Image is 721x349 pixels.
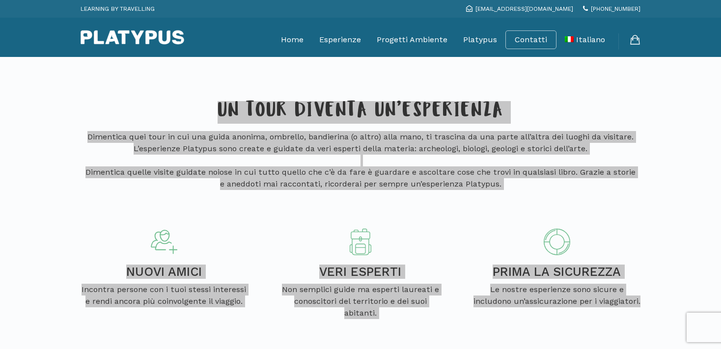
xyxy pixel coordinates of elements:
[475,5,573,12] span: [EMAIL_ADDRESS][DOMAIN_NAME]
[583,5,640,12] a: [PHONE_NUMBER]
[463,27,497,52] a: Platypus
[319,27,361,52] a: Esperienze
[591,5,640,12] span: [PHONE_NUMBER]
[277,284,444,319] p: Non semplici guide ma esperti laureati e conoscitori del territorio e dei suoi abitanti.
[493,265,621,279] span: PRIMA LA SICUREZZA
[83,131,638,190] p: Dimentica quei tour in cui una guida anonima, ombrello, bandierina (o altro) alla mano, ti trasci...
[81,30,184,45] img: Platypus
[281,27,304,52] a: Home
[319,265,401,279] span: VERI ESPERTI
[81,2,155,15] p: LEARNING BY TRAVELLING
[576,35,605,44] span: Italiano
[565,27,605,52] a: Italiano
[377,27,447,52] a: Progetti Ambiente
[81,284,248,307] p: Incontra persone con i tuoi stessi interessi e rendi ancora più coinvolgente il viaggio.
[466,5,573,12] a: [EMAIL_ADDRESS][DOMAIN_NAME]
[218,102,504,123] span: UN TOUR DIVENTA UN’ESPERIENZA
[473,284,640,307] p: Le nostre esperienze sono sicure e includono un’assicurazione per i viaggiatori.
[515,35,547,45] a: Contatti
[126,265,202,279] span: NUOVI AMICI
